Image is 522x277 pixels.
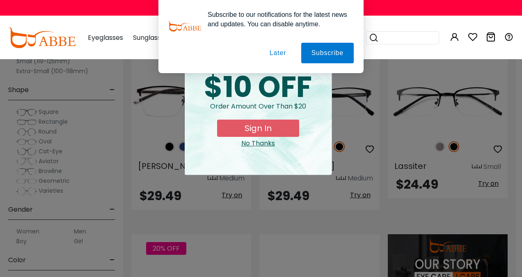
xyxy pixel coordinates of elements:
[168,10,201,43] img: notification icon
[191,138,325,148] div: Close
[301,43,354,63] button: Subscribe
[191,73,325,102] div: $10 OFF
[217,120,299,137] button: Sign In
[201,10,354,29] div: Subscribe to our notifications for the latest news and updates. You can disable anytime.
[191,102,325,120] div: Order amount over than $20
[259,43,296,63] button: Later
